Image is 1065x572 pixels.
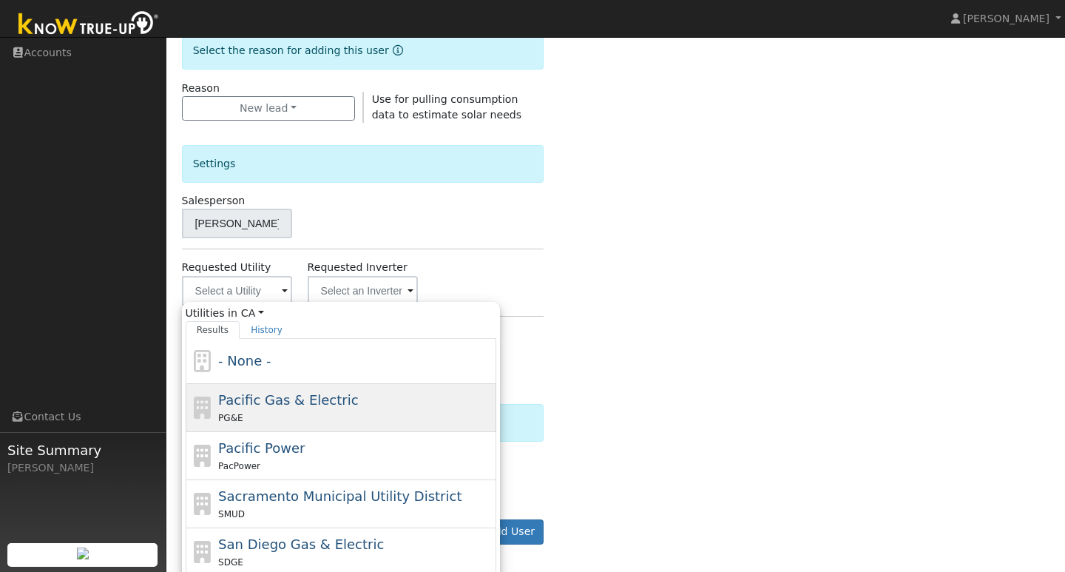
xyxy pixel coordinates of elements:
[218,353,271,369] span: - None -
[241,306,264,321] a: CA
[182,209,292,238] input: Select a User
[182,276,292,306] input: Select a Utility
[218,461,260,471] span: PacPower
[182,193,246,209] label: Salesperson
[182,81,220,96] label: Reason
[182,96,355,121] button: New lead
[240,321,294,339] a: History
[182,32,544,70] div: Select the reason for adding this user
[77,548,89,559] img: retrieve
[389,44,403,56] a: Reason for new user
[218,413,243,423] span: PG&E
[308,276,418,306] input: Select an Inverter
[7,460,158,476] div: [PERSON_NAME]
[182,260,271,275] label: Requested Utility
[218,509,245,519] span: SMUD
[218,536,384,552] span: San Diego Gas & Electric
[7,440,158,460] span: Site Summary
[963,13,1049,24] span: [PERSON_NAME]
[218,440,305,456] span: Pacific Power
[186,306,496,321] span: Utilities in
[186,321,240,339] a: Results
[479,519,544,545] button: Add User
[218,392,358,408] span: Pacific Gas & Electric
[11,8,166,41] img: Know True-Up
[372,93,521,121] span: Use for pulling consumption data to estimate solar needs
[182,145,544,183] div: Settings
[218,557,243,568] span: SDGE
[308,260,408,275] label: Requested Inverter
[218,488,461,504] span: Sacramento Municipal Utility District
